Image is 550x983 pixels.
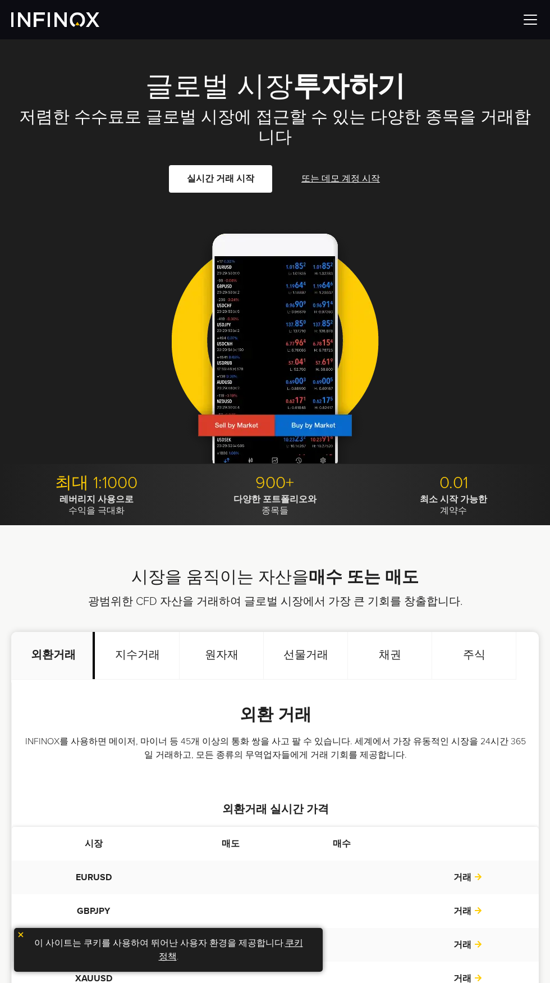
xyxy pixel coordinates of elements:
p: 이 사이트는 쿠키를 사용하여 뛰어난 사용자 환경을 제공합니다. . [20,934,317,966]
p: 0.01 [369,473,539,494]
h1: 글로벌 시장 [11,72,539,102]
strong: 외환거래 실시간 가격 [222,803,329,816]
strong: 레버리지 사용으로 [59,494,134,505]
th: 시장 [12,827,175,861]
strong: 매수 또는 매도 [309,567,419,588]
p: 최대 1:1000 [11,473,181,494]
td: GBPJPY [12,894,175,928]
th: 매도 [175,827,286,861]
a: 거래 [453,872,483,883]
p: 지수거래 [95,632,180,680]
p: 주식 [432,632,516,680]
a: 실시간 거래 시작 [169,165,272,193]
td: EURUSD [12,861,175,894]
p: 외환거래 [11,632,95,680]
p: 원자재 [180,632,264,680]
a: 거래 [453,939,483,950]
h2: 저렴한 수수료로 글로벌 시장에 접근할 수 있는 다양한 종목을 거래합니다 [11,107,539,148]
strong: 최소 시작 가능한 [420,494,487,505]
p: 선물거래 [264,632,348,680]
p: 계약수 [369,494,539,516]
a: 또는 데모 계정 시작 [300,165,381,193]
p: INFINOX를 사용하면 메이저, 마이너 등 45개 이상의 통화 쌍을 사고 팔 수 있습니다. 세계에서 가장 유동적인 시장을 24시간 365일 거래하고, 모든 종류의 무역업자들... [23,735,528,762]
p: 채권 [348,632,432,680]
p: 종목들 [190,494,360,516]
p: 광범위한 CFD 자산을 거래하여 글로벌 시장에서 가장 큰 기회를 창출합니다. [16,594,535,609]
a: 거래 [453,905,483,917]
h2: 시장을 움직이는 자산을 [11,567,539,588]
img: yellow close icon [17,931,25,939]
strong: 외환 거래 [240,704,311,725]
strong: 다양한 포트폴리오와 [233,494,317,505]
p: 900+ [190,473,360,494]
p: 수익을 극대화 [11,494,181,516]
strong: 투자하기 [293,70,405,103]
th: 매수 [286,827,397,861]
td: GBPUSD [12,928,175,962]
